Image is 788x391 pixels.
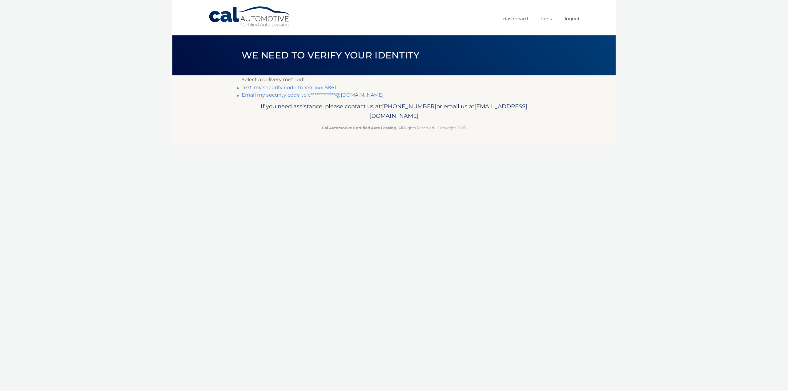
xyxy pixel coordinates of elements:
[246,125,542,131] p: - All Rights Reserved - Copyright 2025
[242,75,546,84] p: Select a delivery method:
[242,50,419,61] span: We need to verify your identity
[541,14,552,24] a: FAQ's
[503,14,528,24] a: Dashboard
[565,14,580,24] a: Logout
[246,102,542,121] p: If you need assistance, please contact us at: or email us at
[242,85,336,90] a: Text my security code to xxx-xxx-5861
[208,6,291,28] a: Cal Automotive
[382,103,436,110] span: [PHONE_NUMBER]
[322,126,396,130] strong: Cal Automotive Certified Auto Leasing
